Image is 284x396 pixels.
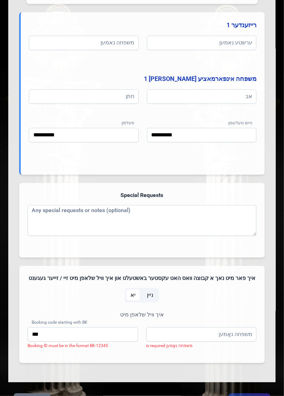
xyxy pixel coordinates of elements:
span: יא [130,291,136,299]
h4: משפחה אינפארמאציע [PERSON_NAME] 1 [29,74,256,84]
p-togglebutton: יא [125,288,141,302]
span: משפּחה נאָמען is required [146,343,193,348]
p: איך וויל שלאפן מיט [28,311,256,319]
h4: Special Requests [28,191,256,199]
span: ניין [147,291,153,299]
p-togglebutton: ניין [141,288,159,302]
h4: רייזענדער 1 [29,20,256,30]
span: Booking ID must be in the format BK-12345 [28,343,108,348]
h4: איך פאר מיט נאך א קבוצה וואס האט עקסטער באשטעלט און איך וויל שלאפן מיט זיי / זייער געגענט [28,274,256,282]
